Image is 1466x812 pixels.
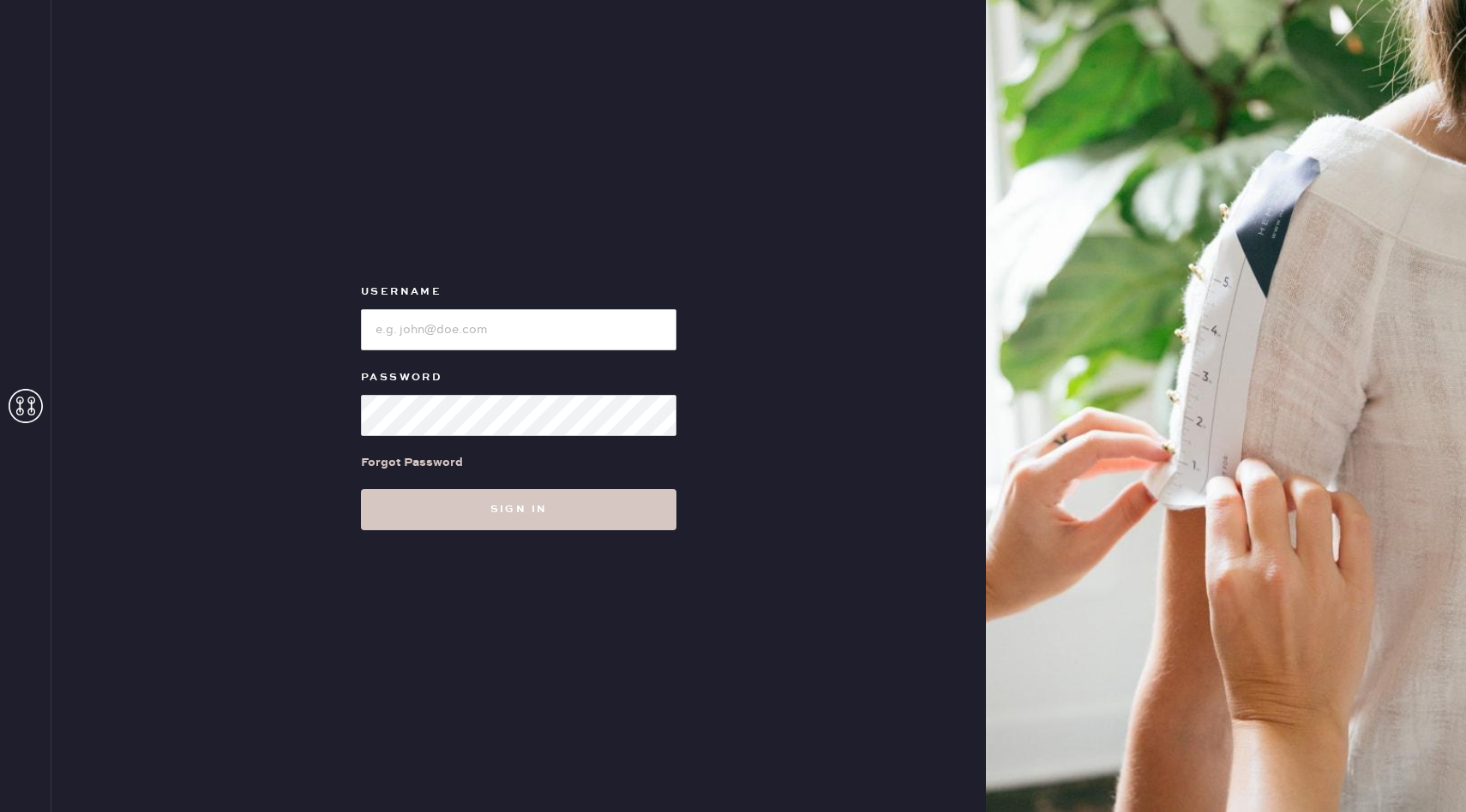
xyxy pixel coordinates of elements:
[361,453,463,472] div: Forgot Password
[361,367,676,388] label: Password
[361,436,463,489] a: Forgot Password
[361,489,676,530] button: Sign in
[361,282,676,302] label: Username
[361,309,676,350] input: e.g. john@doe.com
